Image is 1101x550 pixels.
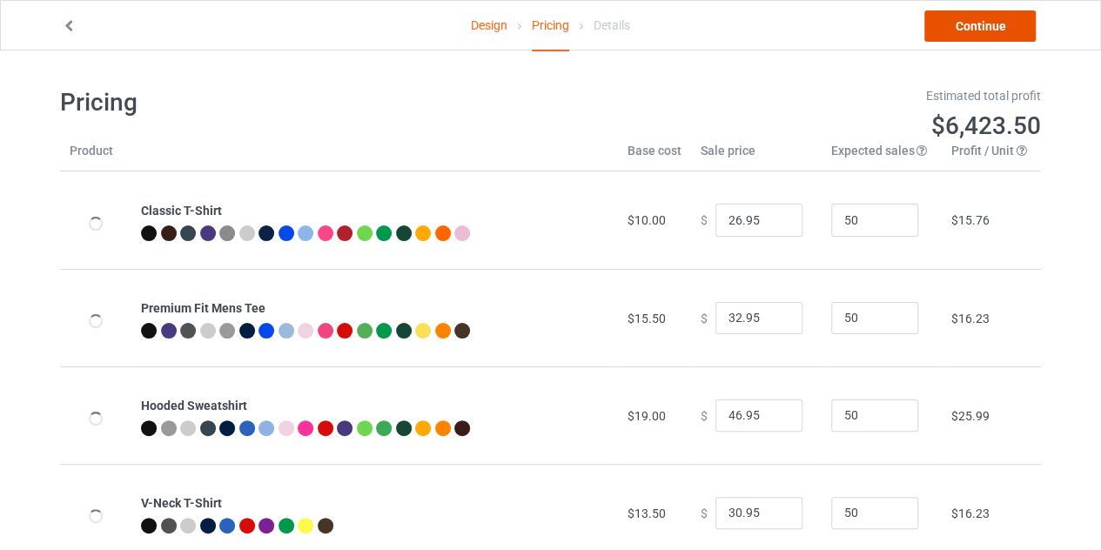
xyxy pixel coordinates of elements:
th: Base cost [618,142,691,171]
span: $15.76 [951,213,990,227]
a: Design [471,1,507,50]
span: $ [701,213,708,227]
th: Sale price [691,142,822,171]
div: Pricing [532,1,569,51]
span: $6,423.50 [931,111,1041,140]
span: $ [701,506,708,520]
b: Premium Fit Mens Tee [141,301,265,315]
th: Profit / Unit [942,142,1041,171]
a: Continue [924,10,1036,42]
b: V-Neck T-Shirt [141,496,222,510]
th: Expected sales [822,142,942,171]
span: $10.00 [628,213,666,227]
div: Estimated total profit [563,87,1042,104]
img: heather_texture.png [219,225,235,241]
th: Product [60,142,131,171]
span: $19.00 [628,409,666,423]
span: $13.50 [628,506,666,520]
span: $16.23 [951,506,990,520]
b: Classic T-Shirt [141,204,222,218]
div: Details [594,1,630,50]
span: $ [701,408,708,422]
h1: Pricing [60,87,539,118]
span: $25.99 [951,409,990,423]
b: Hooded Sweatshirt [141,399,247,412]
span: $16.23 [951,312,990,325]
span: $15.50 [628,312,666,325]
span: $ [701,311,708,325]
img: heather_texture.png [219,323,235,339]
